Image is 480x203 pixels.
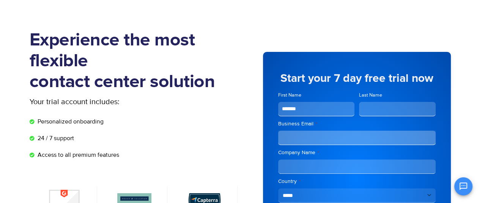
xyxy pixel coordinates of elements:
[36,134,74,143] span: 24 / 7 support
[454,177,472,195] button: Open chat
[278,120,436,128] label: Business Email
[30,96,183,108] p: Your trial account includes:
[278,178,436,185] label: Country
[30,30,240,92] h1: Experience the most flexible contact center solution
[359,92,436,99] label: Last Name
[36,150,119,159] span: Access to all premium features
[278,92,355,99] label: First Name
[278,149,436,156] label: Company Name
[278,73,436,84] h5: Start your 7 day free trial now
[36,117,104,126] span: Personalized onboarding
